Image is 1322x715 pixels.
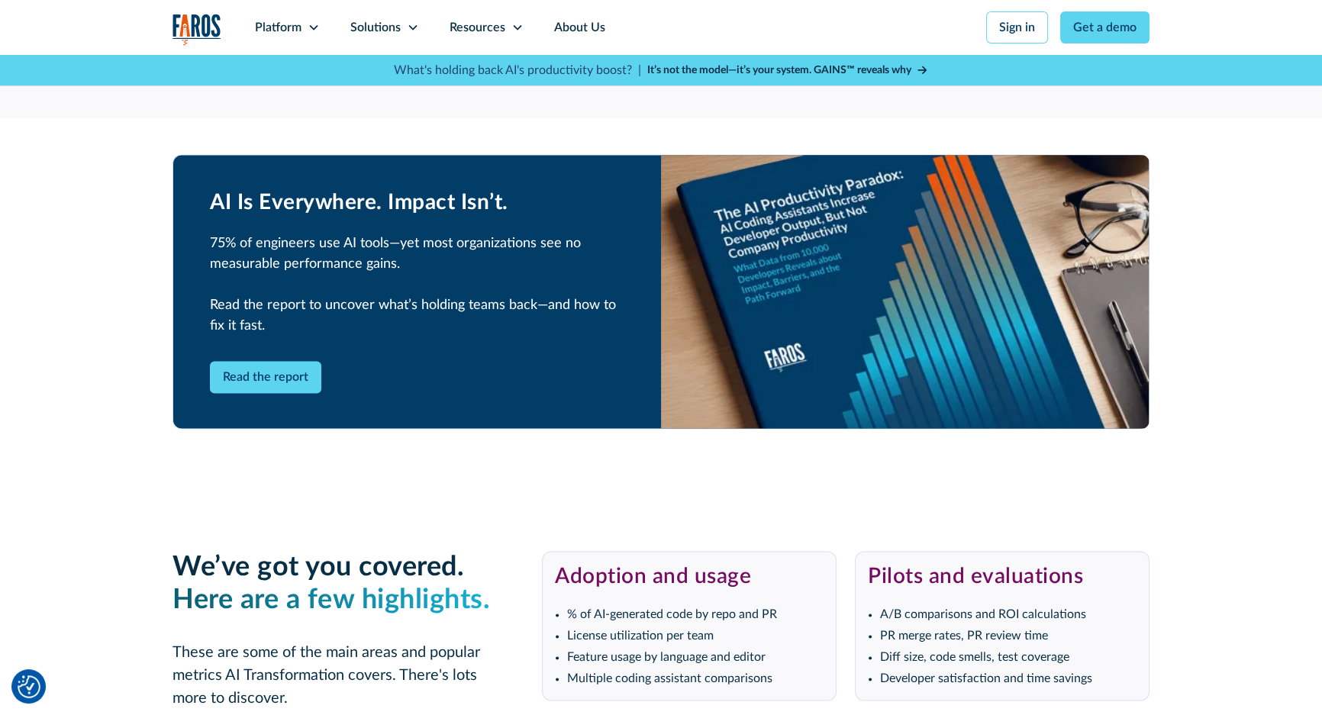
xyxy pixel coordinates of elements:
[173,553,490,614] strong: We’ve got you covered. ‍
[880,669,1137,688] li: Developer satisfaction and time savings
[986,11,1048,43] a: Sign in
[255,18,301,37] div: Platform
[18,675,40,698] img: Revisit consent button
[567,626,824,645] li: License utilization per team
[567,648,824,666] li: Feature usage by language and editor
[173,641,493,710] p: These are some of the main areas and popular metrics AI Transformation covers. There's lots more ...
[350,18,401,37] div: Solutions
[567,669,824,688] li: Multiple coding assistant comparisons
[555,564,824,590] h3: Adoption and usage
[661,155,1149,428] img: AI Productivity Paradox Report 2025
[880,626,1137,645] li: PR merge rates, PR review time
[1060,11,1149,43] a: Get a demo
[394,61,641,79] p: What's holding back AI's productivity boost? |
[647,63,928,79] a: It’s not the model—it’s your system. GAINS™ reveals why
[173,14,221,45] a: home
[210,234,624,337] p: 75% of engineers use AI tools—yet most organizations see no measurable performance gains. Read th...
[868,564,1137,590] h3: Pilots and evaluations
[647,65,911,76] strong: It’s not the model—it’s your system. GAINS™ reveals why
[567,605,824,623] li: % of AI-generated code by repo and PR
[210,190,624,216] h2: AI Is Everywhere. Impact Isn’t.
[210,361,321,393] a: Read the report
[18,675,40,698] button: Cookie Settings
[173,586,490,614] em: Here are a few highlights.
[173,14,221,45] img: Logo of the analytics and reporting company Faros.
[880,648,1137,666] li: Diff size, code smells, test coverage
[450,18,505,37] div: Resources
[880,605,1137,623] li: A/B comparisons and ROI calculations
